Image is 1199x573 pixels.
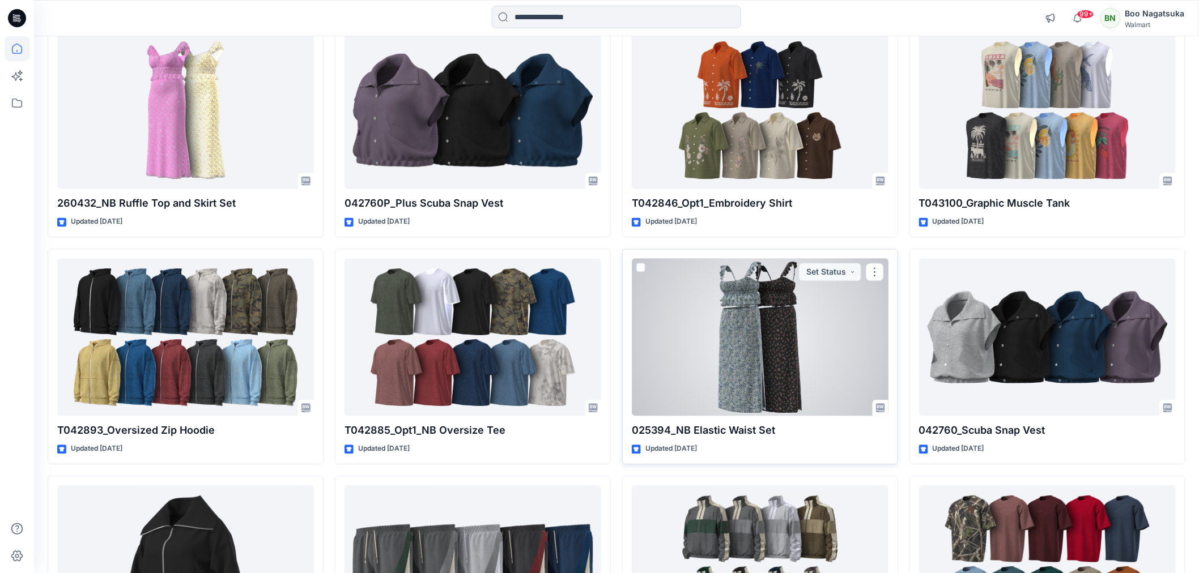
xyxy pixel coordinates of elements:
[919,259,1176,416] a: 042760_Scuba Snap Vest
[358,216,410,228] p: Updated [DATE]
[632,259,888,416] a: 025394_NB Elastic Waist Set
[57,259,314,416] a: T042893_Oversized Zip Hoodie
[933,443,984,455] p: Updated [DATE]
[1125,20,1185,29] div: Walmart
[632,32,888,189] a: T042846_Opt1_Embroidery Shirt
[1100,8,1121,28] div: BN
[645,216,697,228] p: Updated [DATE]
[919,196,1176,212] p: T043100_Graphic Muscle Tank
[632,196,888,212] p: T042846_Opt1_Embroidery Shirt
[57,423,314,439] p: T042893_Oversized Zip Hoodie
[345,423,601,439] p: T042885_Opt1_NB Oversize Tee
[345,196,601,212] p: 042760P_Plus Scuba Snap Vest
[358,443,410,455] p: Updated [DATE]
[1125,7,1185,20] div: Boo Nagatsuka
[57,196,314,212] p: 260432_NB Ruffle Top and Skirt Set
[1077,10,1094,19] span: 99+
[919,32,1176,189] a: T043100_Graphic Muscle Tank
[345,259,601,416] a: T042885_Opt1_NB Oversize Tee
[71,443,122,455] p: Updated [DATE]
[71,216,122,228] p: Updated [DATE]
[933,216,984,228] p: Updated [DATE]
[57,32,314,189] a: 260432_NB Ruffle Top and Skirt Set
[345,32,601,189] a: 042760P_Plus Scuba Snap Vest
[919,423,1176,439] p: 042760_Scuba Snap Vest
[632,423,888,439] p: 025394_NB Elastic Waist Set
[645,443,697,455] p: Updated [DATE]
